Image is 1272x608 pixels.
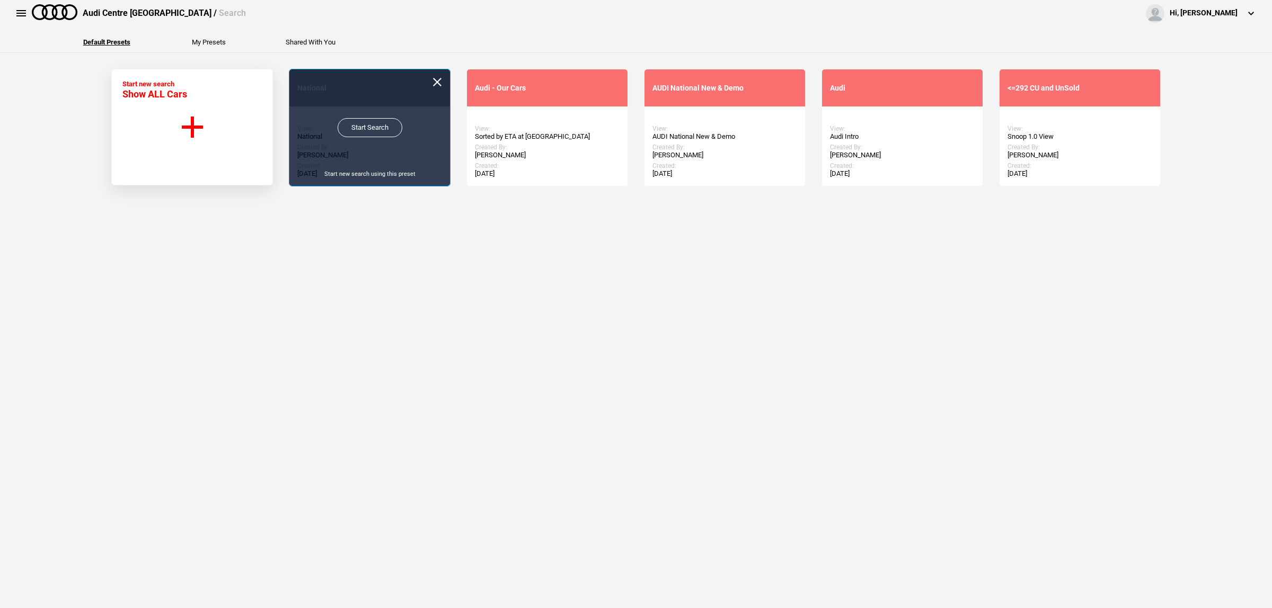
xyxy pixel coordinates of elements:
[1008,132,1152,141] div: Snoop 1.0 View
[652,169,797,178] div: [DATE]
[475,132,620,141] div: Sorted by ETA at [GEOGRAPHIC_DATA]
[475,162,620,169] div: Created:
[652,132,797,141] div: AUDI National New & Demo
[1008,84,1152,93] div: <=292 CU and UnSold
[83,7,246,19] div: Audi Centre [GEOGRAPHIC_DATA] /
[192,39,226,46] button: My Presets
[83,39,130,46] button: Default Presets
[830,84,975,93] div: Audi
[286,39,335,46] button: Shared With You
[830,132,975,141] div: Audi Intro
[475,151,620,159] div: [PERSON_NAME]
[338,118,402,137] a: Start Search
[1008,169,1152,178] div: [DATE]
[830,169,975,178] div: [DATE]
[475,84,620,93] div: Audi - Our Cars
[652,125,797,132] div: View:
[122,88,187,100] span: Show ALL Cars
[1008,144,1152,151] div: Created By:
[1008,125,1152,132] div: View:
[111,69,273,185] button: Start new search Show ALL Cars
[652,84,797,93] div: AUDI National New & Demo
[32,4,77,20] img: audi.png
[219,8,246,18] span: Search
[122,80,187,100] div: Start new search
[830,125,975,132] div: View:
[289,170,450,178] div: Start new search using this preset
[1170,8,1238,19] div: Hi, [PERSON_NAME]
[1008,151,1152,159] div: [PERSON_NAME]
[652,144,797,151] div: Created By:
[652,162,797,169] div: Created:
[830,144,975,151] div: Created By:
[1008,162,1152,169] div: Created:
[475,125,620,132] div: View:
[830,151,975,159] div: [PERSON_NAME]
[652,151,797,159] div: [PERSON_NAME]
[475,169,620,178] div: [DATE]
[475,144,620,151] div: Created By:
[830,162,975,169] div: Created:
